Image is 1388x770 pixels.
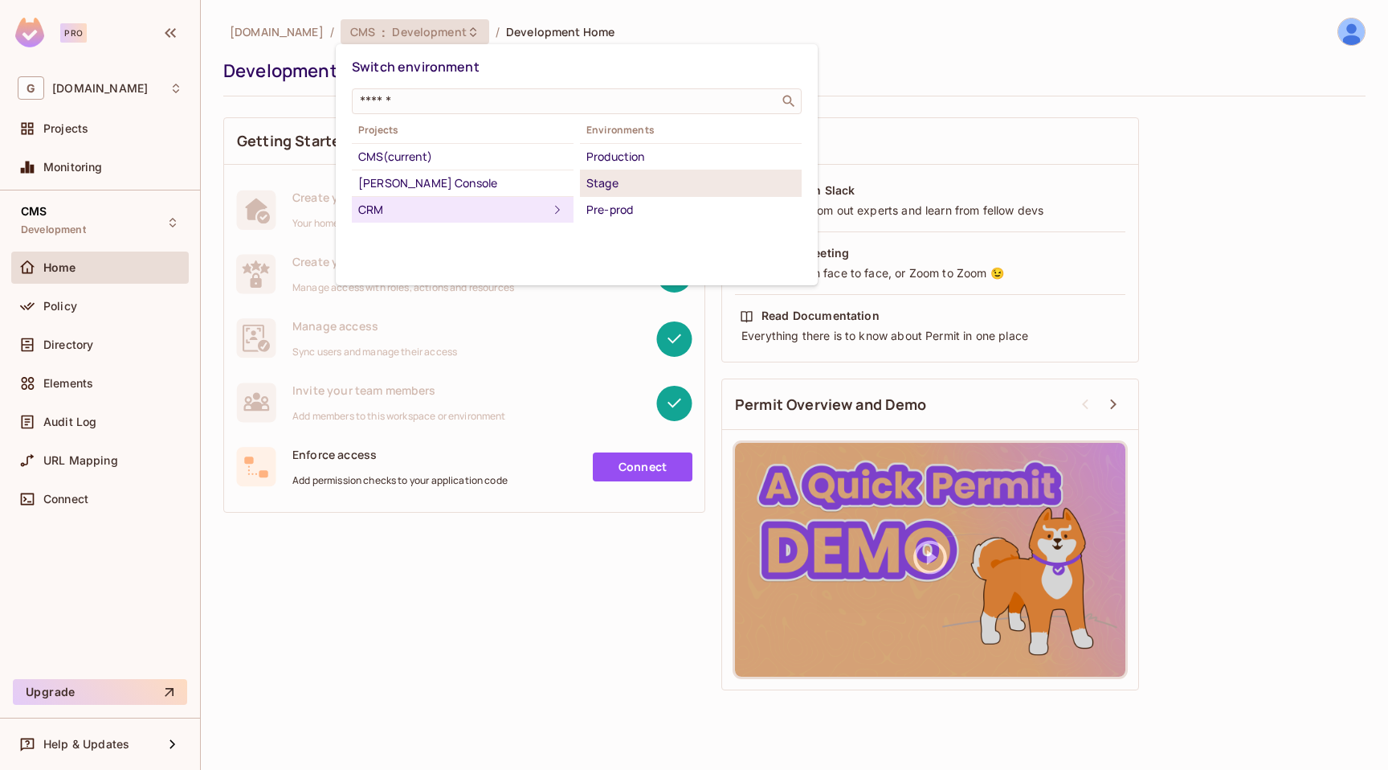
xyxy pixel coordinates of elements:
div: Production [586,147,795,166]
div: [PERSON_NAME] Console [358,174,567,193]
span: Switch environment [352,58,480,76]
div: Pre-prod [586,200,795,219]
div: CMS (current) [358,147,567,166]
span: Projects [352,124,574,137]
span: Environments [580,124,802,137]
div: Stage [586,174,795,193]
div: CRM [358,200,548,219]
